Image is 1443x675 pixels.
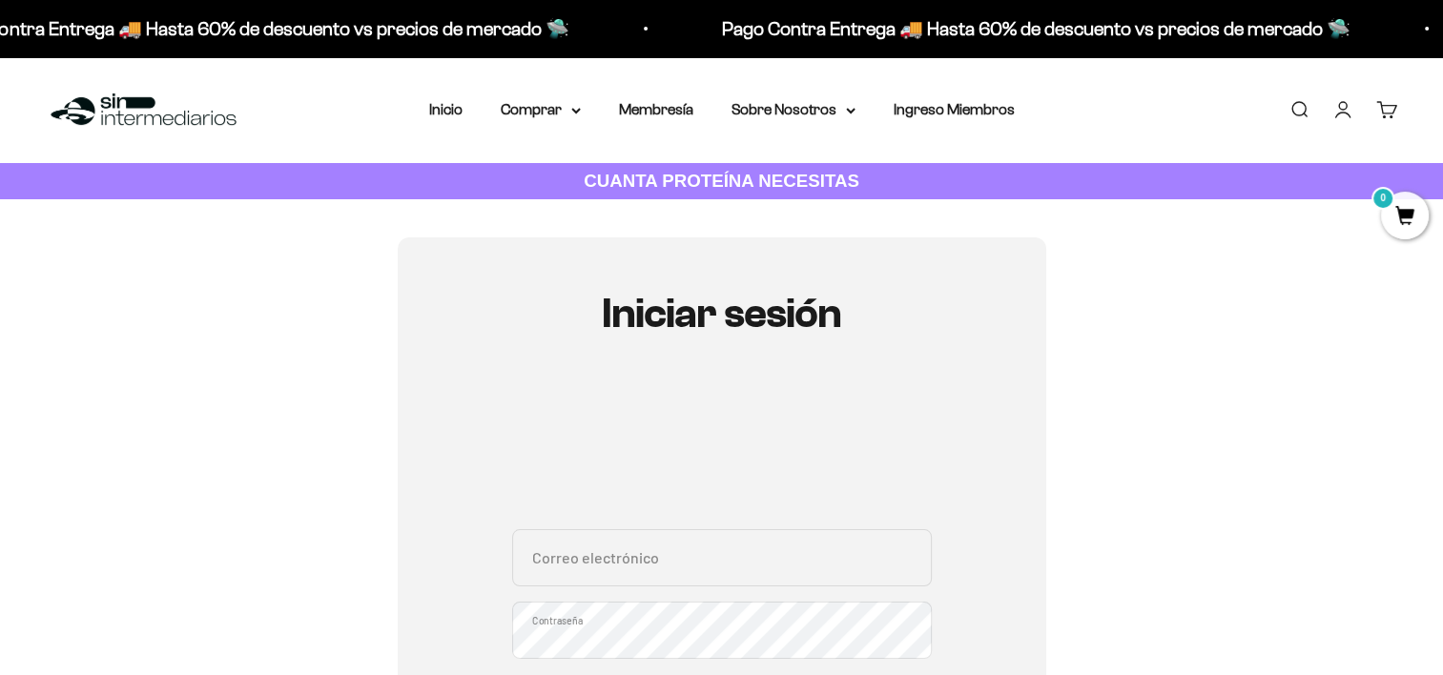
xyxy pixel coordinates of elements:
[501,97,581,122] summary: Comprar
[429,101,463,117] a: Inicio
[584,171,859,191] strong: CUANTA PROTEÍNA NECESITAS
[722,13,1350,44] p: Pago Contra Entrega 🚚 Hasta 60% de descuento vs precios de mercado 🛸
[512,291,932,337] h1: Iniciar sesión
[512,393,932,506] iframe: Social Login Buttons
[1381,207,1429,228] a: 0
[894,101,1015,117] a: Ingreso Miembros
[1371,187,1394,210] mark: 0
[619,101,693,117] a: Membresía
[732,97,855,122] summary: Sobre Nosotros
